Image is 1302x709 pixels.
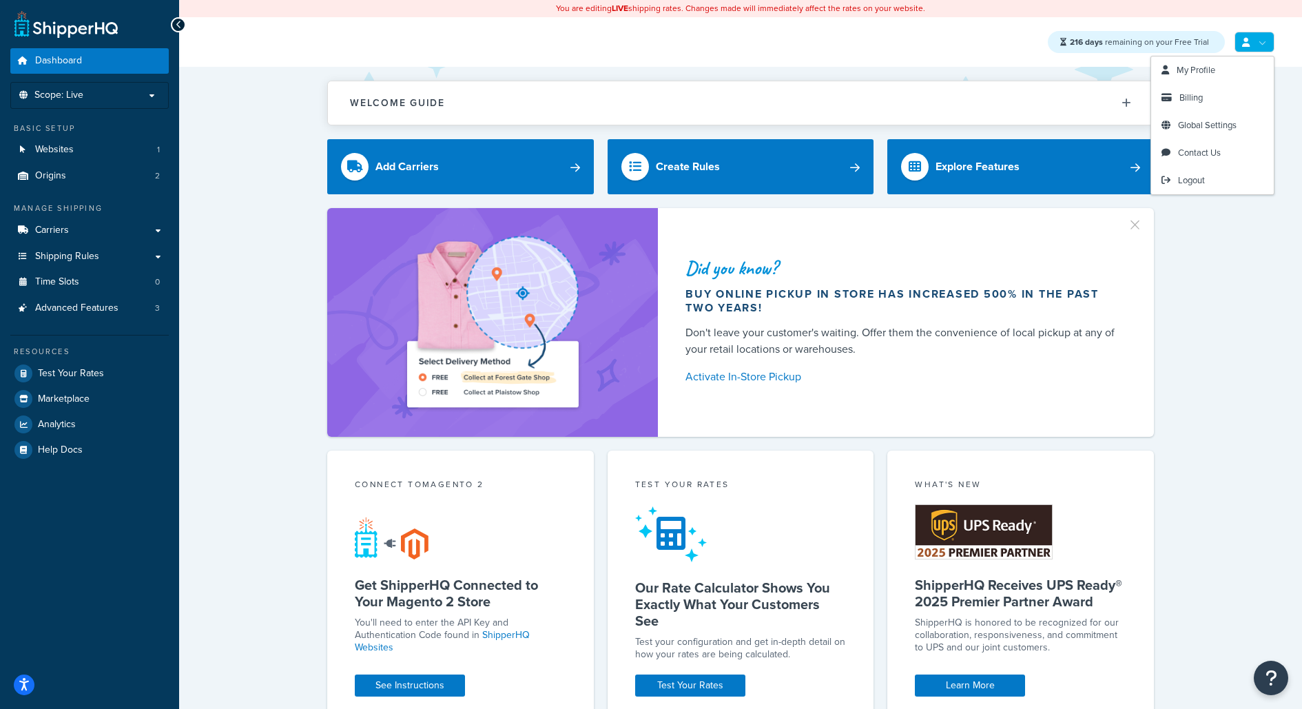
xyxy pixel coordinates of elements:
span: Global Settings [1178,119,1237,132]
div: Buy online pickup in store has increased 500% in the past two years! [685,287,1121,315]
a: Help Docs [10,438,169,462]
div: Connect to Magento 2 [355,478,566,494]
li: Time Slots [10,269,169,295]
div: What's New [915,478,1126,494]
span: Websites [35,144,74,156]
span: Scope: Live [34,90,83,101]
a: My Profile [1151,56,1274,84]
a: Dashboard [10,48,169,74]
p: You'll need to enter the API Key and Authentication Code found in [355,617,566,654]
a: Test Your Rates [10,361,169,386]
span: remaining on your Free Trial [1070,36,1209,48]
a: Websites1 [10,137,169,163]
span: Analytics [38,419,76,431]
a: Advanced Features3 [10,296,169,321]
span: Origins [35,170,66,182]
div: Don't leave your customer's waiting. Offer them the convenience of local pickup at any of your re... [685,325,1121,358]
a: Logout [1151,167,1274,194]
a: Test Your Rates [635,675,745,697]
span: My Profile [1177,63,1215,76]
span: Dashboard [35,55,82,67]
a: Shipping Rules [10,244,169,269]
a: Billing [1151,84,1274,112]
div: Explore Features [936,157,1020,176]
span: Contact Us [1178,146,1221,159]
h5: ShipperHQ Receives UPS Ready® 2025 Premier Partner Award [915,577,1126,610]
span: 0 [155,276,160,288]
a: ShipperHQ Websites [355,628,530,655]
a: See Instructions [355,675,465,697]
li: Advanced Features [10,296,169,321]
span: Logout [1178,174,1205,187]
a: Learn More [915,675,1025,697]
div: Manage Shipping [10,203,169,214]
div: Did you know? [685,258,1121,278]
div: Basic Setup [10,123,169,134]
a: Explore Features [887,139,1154,194]
span: Shipping Rules [35,251,99,263]
li: Origins [10,163,169,189]
a: Contact Us [1151,139,1274,167]
a: Carriers [10,218,169,243]
div: Resources [10,346,169,358]
h5: Get ShipperHQ Connected to Your Magento 2 Store [355,577,566,610]
p: ShipperHQ is honored to be recognized for our collaboration, responsiveness, and commitment to UP... [915,617,1126,654]
b: LIVE [612,2,628,14]
h2: Welcome Guide [350,98,445,108]
span: Test Your Rates [38,368,104,380]
a: Activate In-Store Pickup [685,367,1121,387]
a: Analytics [10,412,169,437]
a: Marketplace [10,387,169,411]
a: Global Settings [1151,112,1274,139]
a: Origins2 [10,163,169,189]
li: Websites [10,137,169,163]
div: Test your configuration and get in-depth detail on how your rates are being calculated. [635,636,847,661]
span: Marketplace [38,393,90,405]
h5: Our Rate Calculator Shows You Exactly What Your Customers See [635,579,847,629]
span: 1 [157,144,160,156]
a: Create Rules [608,139,874,194]
span: Billing [1179,91,1203,104]
span: Help Docs [38,444,83,456]
button: Open Resource Center [1254,661,1288,695]
img: ad-shirt-map-b0359fc47e01cab431d101c4b569394f6a03f54285957d908178d52f29eb9668.png [368,229,617,416]
span: Advanced Features [35,302,118,314]
div: Create Rules [656,157,720,176]
div: Test your rates [635,478,847,494]
a: Add Carriers [327,139,594,194]
div: Add Carriers [375,157,439,176]
strong: 216 days [1070,36,1103,48]
button: Welcome Guide [328,81,1153,125]
span: Carriers [35,225,69,236]
a: Time Slots0 [10,269,169,295]
span: 3 [155,302,160,314]
img: connect-shq-magento-24cdf84b.svg [355,517,428,559]
span: Time Slots [35,276,79,288]
span: 2 [155,170,160,182]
